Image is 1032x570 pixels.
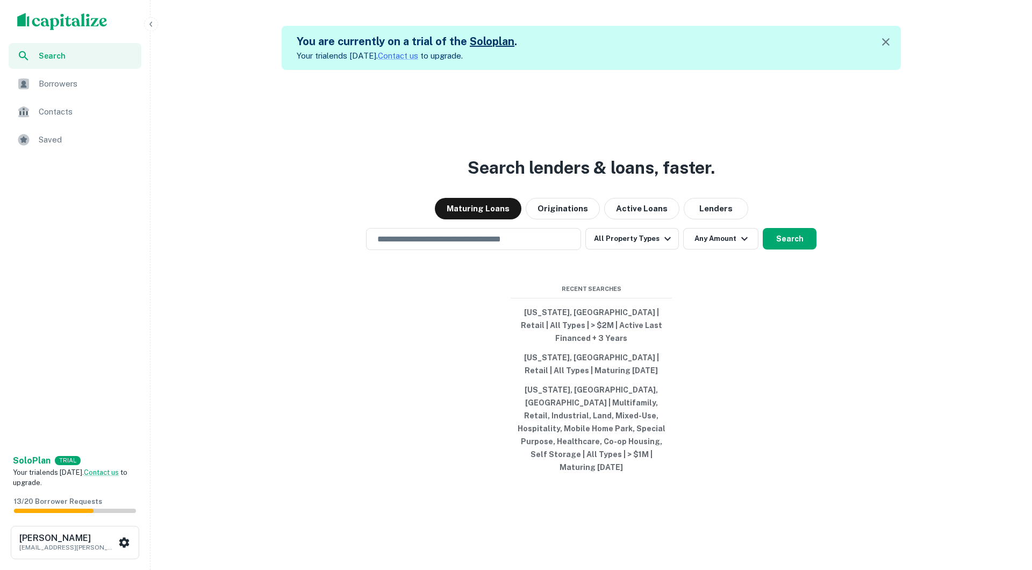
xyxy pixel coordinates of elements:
span: Contacts [39,105,135,118]
span: Recent Searches [511,284,672,294]
button: Search [763,228,816,250]
p: Your trial ends [DATE]. to upgrade. [297,49,517,62]
span: Your trial ends [DATE]. to upgrade. [13,468,127,487]
div: TRIAL [55,456,81,465]
span: 13 / 20 Borrower Requests [14,497,102,505]
a: Contact us [84,468,119,476]
img: capitalize-logo.png [17,13,107,30]
span: Search [39,50,135,62]
button: [PERSON_NAME][EMAIL_ADDRESS][PERSON_NAME][DOMAIN_NAME] [11,526,139,559]
button: [US_STATE], [GEOGRAPHIC_DATA] | Retail | All Types | > $2M | Active Last Financed + 3 Years [511,303,672,348]
a: Contact us [378,51,418,60]
a: Saved [9,127,141,153]
button: [US_STATE], [GEOGRAPHIC_DATA] | Retail | All Types | Maturing [DATE] [511,348,672,380]
a: Soloplan [470,35,514,48]
button: Any Amount [683,228,758,250]
p: [EMAIL_ADDRESS][PERSON_NAME][DOMAIN_NAME] [19,543,116,552]
button: Active Loans [604,198,679,219]
a: Borrowers [9,71,141,97]
strong: Solo Plan [13,455,51,466]
a: SoloPlan [13,454,51,467]
button: All Property Types [585,228,679,250]
button: Maturing Loans [435,198,521,219]
span: Saved [39,133,135,146]
button: Originations [526,198,600,219]
a: Search [9,43,141,69]
button: [US_STATE], [GEOGRAPHIC_DATA], [GEOGRAPHIC_DATA] | Multifamily, Retail, Industrial, Land, Mixed-U... [511,380,672,477]
h3: Search lenders & loans, faster. [468,155,715,181]
iframe: Chat Widget [978,484,1032,536]
a: Contacts [9,99,141,125]
button: Lenders [684,198,748,219]
span: Borrowers [39,77,135,90]
h5: You are currently on a trial of the . [297,33,517,49]
h6: [PERSON_NAME] [19,534,116,543]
